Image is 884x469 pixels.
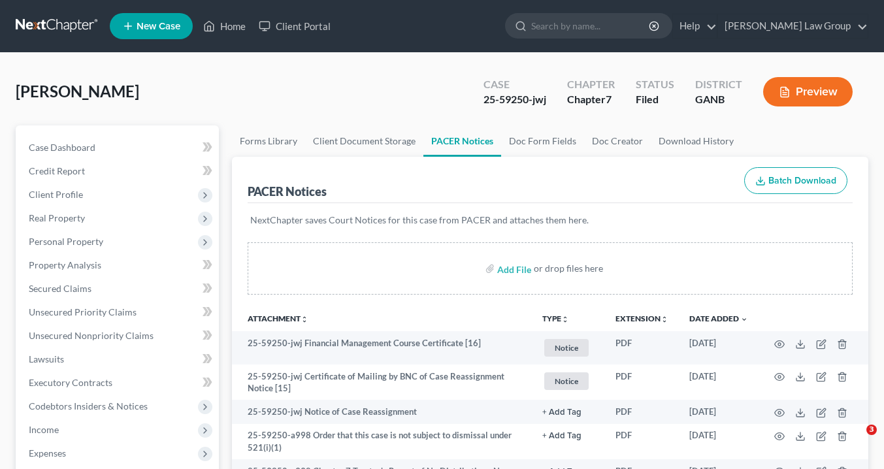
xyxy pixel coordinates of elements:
[605,400,679,423] td: PDF
[301,315,308,323] i: unfold_more
[661,315,668,323] i: unfold_more
[18,159,219,183] a: Credit Report
[542,429,595,442] a: + Add Tag
[18,371,219,395] a: Executory Contracts
[768,175,836,186] span: Batch Download
[689,314,748,323] a: Date Added expand_more
[18,324,219,348] a: Unsecured Nonpriority Claims
[232,400,532,423] td: 25-59250-jwj Notice of Case Reassignment
[636,77,674,92] div: Status
[423,125,501,157] a: PACER Notices
[636,92,674,107] div: Filed
[250,214,850,227] p: NextChapter saves Court Notices for this case from PACER and attaches them here.
[542,370,595,392] a: Notice
[718,14,868,38] a: [PERSON_NAME] Law Group
[673,14,717,38] a: Help
[542,408,581,417] button: + Add Tag
[584,125,651,157] a: Doc Creator
[542,315,569,323] button: TYPEunfold_more
[252,14,337,38] a: Client Portal
[18,277,219,300] a: Secured Claims
[29,306,137,317] span: Unsecured Priority Claims
[29,424,59,435] span: Income
[561,315,569,323] i: unfold_more
[29,189,83,200] span: Client Profile
[29,400,148,412] span: Codebtors Insiders & Notices
[29,377,112,388] span: Executory Contracts
[542,337,595,359] a: Notice
[232,331,532,364] td: 25-59250-jwj Financial Management Course Certificate [16]
[840,425,871,456] iframe: Intercom live chat
[197,14,252,38] a: Home
[544,372,589,390] span: Notice
[18,348,219,371] a: Lawsuits
[29,212,85,223] span: Real Property
[567,77,615,92] div: Chapter
[305,125,423,157] a: Client Document Storage
[605,331,679,364] td: PDF
[544,339,589,357] span: Notice
[18,136,219,159] a: Case Dashboard
[534,262,603,275] div: or drop files here
[531,14,651,38] input: Search by name...
[29,259,101,270] span: Property Analysis
[232,364,532,400] td: 25-59250-jwj Certificate of Mailing by BNC of Case Reassignment Notice [15]
[16,82,139,101] span: [PERSON_NAME]
[232,424,532,460] td: 25-59250-a998 Order that this case is not subject to dismissal under 521(i)(1)
[763,77,853,106] button: Preview
[29,353,64,364] span: Lawsuits
[567,92,615,107] div: Chapter
[542,406,595,418] a: + Add Tag
[29,330,154,341] span: Unsecured Nonpriority Claims
[29,165,85,176] span: Credit Report
[18,253,219,277] a: Property Analysis
[29,142,95,153] span: Case Dashboard
[695,77,742,92] div: District
[695,92,742,107] div: GANB
[501,125,584,157] a: Doc Form Fields
[483,77,546,92] div: Case
[29,236,103,247] span: Personal Property
[542,432,581,440] button: + Add Tag
[29,283,91,294] span: Secured Claims
[605,364,679,400] td: PDF
[679,400,759,423] td: [DATE]
[248,314,308,323] a: Attachmentunfold_more
[866,425,877,435] span: 3
[744,167,847,195] button: Batch Download
[248,184,327,199] div: PACER Notices
[483,92,546,107] div: 25-59250-jwj
[232,125,305,157] a: Forms Library
[137,22,180,31] span: New Case
[29,447,66,459] span: Expenses
[740,315,748,323] i: expand_more
[606,93,612,105] span: 7
[679,364,759,400] td: [DATE]
[651,125,742,157] a: Download History
[615,314,668,323] a: Extensionunfold_more
[18,300,219,324] a: Unsecured Priority Claims
[679,331,759,364] td: [DATE]
[679,424,759,460] td: [DATE]
[605,424,679,460] td: PDF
